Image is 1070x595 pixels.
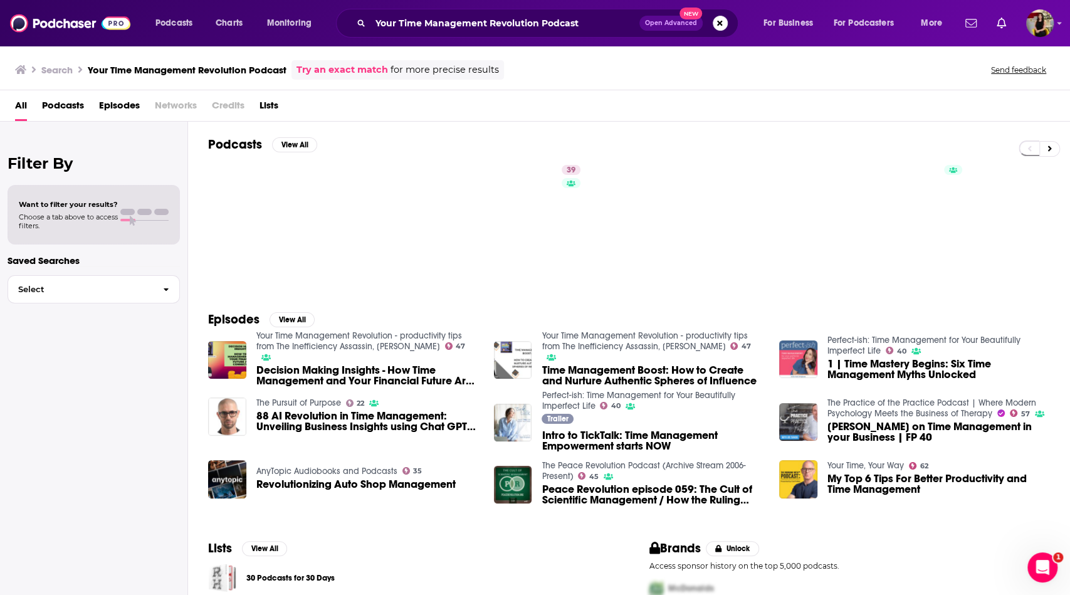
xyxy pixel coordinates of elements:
[1027,552,1057,582] iframe: Intercom live chat
[567,164,575,177] span: 39
[542,460,745,482] a: The Peace Revolution Podcast (Archive Stream 2006-Present)
[370,13,639,33] input: Search podcasts, credits, & more...
[272,137,317,152] button: View All
[256,466,397,477] a: AnyTopic Audiobooks and Podcasts
[886,347,906,354] a: 40
[921,14,942,32] span: More
[547,415,569,423] span: Trailer
[578,472,599,480] a: 45
[779,403,817,441] img: Alex Sanfilippo on Time Management in your Business | FP 40
[645,20,697,26] span: Open Advanced
[779,340,817,379] img: 1 | Time Mastery Begins: Six Time Management Myths Unlocked
[208,398,246,436] img: 88 AI Revolution in Time Management: Unveiling Business Insights using Chat GPT4 w/ Asaf Rothem
[256,330,462,352] a: Your Time Management Revolution - productivity tips from The Inefficiency Assassin, Helene Segura
[987,65,1050,75] button: Send feedback
[208,564,236,592] a: 30 Podcasts for 30 Days
[494,404,532,442] img: Intro to TickTalk: Time Management Empowerment starts NOW
[611,403,621,409] span: 40
[542,430,764,451] a: Intro to TickTalk: Time Management Empowerment starts NOW
[909,462,928,470] a: 62
[960,13,982,34] a: Show notifications dropdown
[827,359,1050,380] span: 1 | Time Mastery Begins: Six Time Management Myths Unlocked
[256,411,479,432] span: 88 AI Revolution in Time Management: Unveiling Business Insights using Chat GPT4 w/ [PERSON_NAME]
[246,571,335,585] a: 30 Podcasts for 30 Days
[42,95,84,121] span: Podcasts
[600,402,621,409] a: 40
[8,285,153,293] span: Select
[155,95,197,121] span: Networks
[542,484,764,505] a: Peace Revolution episode 059: The Cult of Scientific Management / How the Ruling Class Forms the ...
[8,255,180,266] p: Saved Searches
[1053,552,1063,562] span: 1
[346,399,365,407] a: 22
[639,16,703,31] button: Open AdvancedNew
[256,365,479,386] a: Decision Making Insights - How Time Management and Your Financial Future Are Connected
[8,154,180,172] h2: Filter By
[88,64,286,76] h3: Your Time Management Revolution Podcast
[897,349,906,354] span: 40
[242,541,287,556] button: View All
[1026,9,1054,37] button: Show profile menu
[41,64,73,76] h3: Search
[755,13,829,33] button: open menu
[827,473,1050,495] a: My Top 6 Tips For Better Productivity and Time Management
[19,200,118,209] span: Want to filter your results?
[1026,9,1054,37] span: Logged in as cassey
[1010,409,1030,417] a: 57
[260,95,278,121] span: Lists
[212,95,244,121] span: Credits
[216,14,243,32] span: Charts
[920,463,928,469] span: 62
[542,365,764,386] a: Time Management Boost: How to Create and Nurture Authentic Spheres of Influence
[706,541,759,556] button: Unlock
[208,540,287,556] a: ListsView All
[827,398,1036,419] a: The Practice of the Practice Podcast | Where Modern Psychology Meets the Business of Therapy
[826,13,912,33] button: open menu
[208,137,262,152] h2: Podcasts
[270,312,315,327] button: View All
[402,467,422,475] a: 35
[10,11,130,35] img: Podchaser - Follow, Share and Rate Podcasts
[742,344,751,349] span: 47
[155,14,192,32] span: Podcasts
[208,540,232,556] h2: Lists
[542,390,735,411] a: Perfect-ish: Time Management for Your Beautifully Imperfect Life
[679,8,702,19] span: New
[258,13,328,33] button: open menu
[256,411,479,432] a: 88 AI Revolution in Time Management: Unveiling Business Insights using Chat GPT4 w/ Asaf Rothem
[413,468,422,474] span: 35
[730,342,751,350] a: 47
[256,479,456,490] a: Revolutionizing Auto Shop Management
[779,460,817,498] a: My Top 6 Tips For Better Productivity and Time Management
[494,466,532,504] img: Peace Revolution episode 059: The Cult of Scientific Management / How the Ruling Class Forms the ...
[494,341,532,379] img: Time Management Boost: How to Create and Nurture Authentic Spheres of Influence
[445,342,466,350] a: 47
[1026,9,1054,37] img: User Profile
[763,14,813,32] span: For Business
[296,63,388,77] a: Try an exact match
[208,460,246,498] img: Revolutionizing Auto Shop Management
[992,13,1011,34] a: Show notifications dropdown
[912,13,958,33] button: open menu
[357,401,364,406] span: 22
[208,341,246,379] img: Decision Making Insights - How Time Management and Your Financial Future Are Connected
[649,540,701,556] h2: Brands
[1021,411,1030,417] span: 57
[208,312,260,327] h2: Episodes
[827,460,904,471] a: Your Time, Your Way
[827,335,1020,356] a: Perfect-ish: Time Management for Your Beautifully Imperfect Life
[467,160,589,282] a: 39
[15,95,27,121] a: All
[348,9,750,38] div: Search podcasts, credits, & more...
